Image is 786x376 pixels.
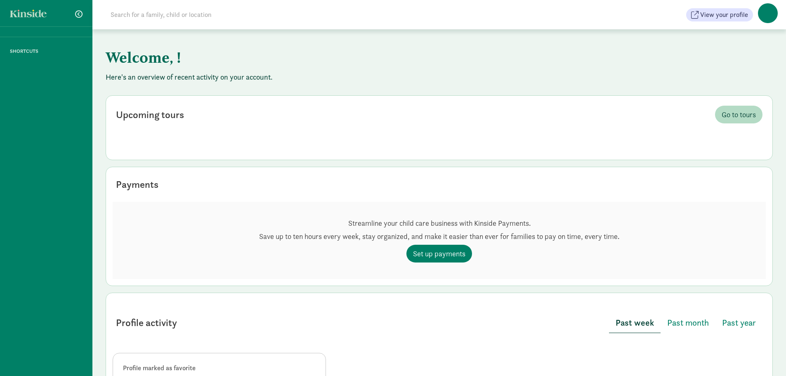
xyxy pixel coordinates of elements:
span: Past week [616,316,654,329]
span: Past year [722,316,756,329]
input: Search for a family, child or location [106,7,337,23]
button: Past week [609,313,661,333]
button: View your profile [686,8,753,21]
div: Upcoming tours [116,107,184,122]
button: Past year [715,313,762,333]
button: Past month [661,313,715,333]
span: Set up payments [413,248,465,259]
div: Profile marked as favorite [123,363,316,373]
p: Streamline your child care business with Kinside Payments. [259,218,619,228]
h1: Welcome, ! [106,43,514,72]
span: View your profile [700,10,748,20]
div: Profile activity [116,315,177,330]
a: Go to tours [715,106,762,123]
p: Here's an overview of recent activity on your account. [106,72,773,82]
span: Go to tours [722,109,756,120]
div: Payments [116,177,158,192]
span: Past month [667,316,709,329]
a: Set up payments [406,245,472,262]
p: Save up to ten hours every week, stay organized, and make it easier than ever for families to pay... [259,232,619,241]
